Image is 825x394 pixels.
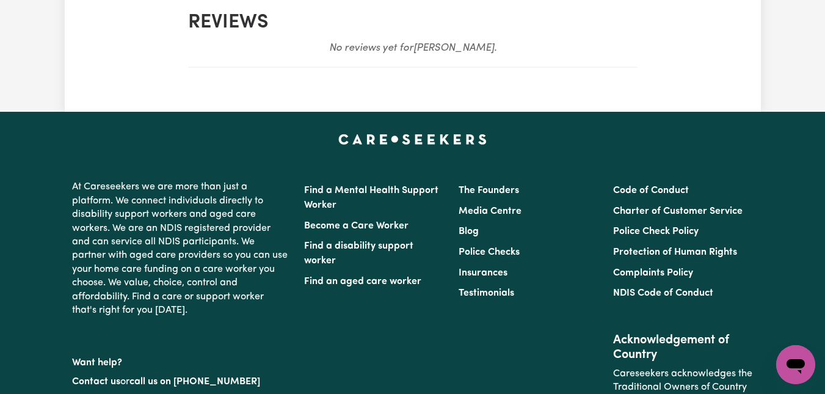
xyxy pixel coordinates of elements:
a: Protection of Human Rights [613,247,737,257]
a: Police Check Policy [613,227,699,236]
a: Become a Care Worker [304,221,409,231]
a: Blog [459,227,479,236]
a: The Founders [459,186,519,195]
h2: Acknowledgement of Country [613,333,753,362]
a: Find a disability support worker [304,241,413,266]
a: Find a Mental Health Support Worker [304,186,438,210]
a: NDIS Code of Conduct [613,288,713,298]
p: Want help? [72,351,289,370]
a: Insurances [459,268,507,278]
a: Find an aged care worker [304,277,421,286]
p: At Careseekers we are more than just a platform. We connect individuals directly to disability su... [72,175,289,322]
h2: Reviews [188,11,638,34]
a: Charter of Customer Service [613,206,743,216]
a: Testimonials [459,288,514,298]
em: No reviews yet for [PERSON_NAME] . [329,43,496,53]
p: or [72,370,289,393]
iframe: Button to launch messaging window [776,345,815,384]
a: call us on [PHONE_NUMBER] [129,377,260,387]
a: Complaints Policy [613,268,693,278]
a: Police Checks [459,247,520,257]
a: Contact us [72,377,120,387]
a: Media Centre [459,206,522,216]
a: Code of Conduct [613,186,689,195]
a: Careseekers home page [338,134,487,144]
